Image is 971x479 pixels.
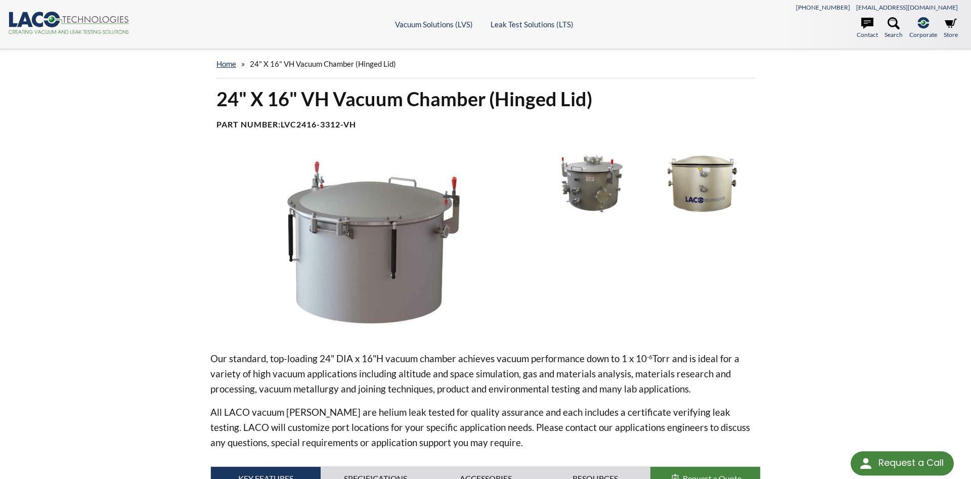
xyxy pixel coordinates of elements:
a: home [216,59,236,68]
a: Leak Test Solutions (LTS) [491,20,573,29]
p: All LACO vacuum [PERSON_NAME] are helium leak tested for quality assurance and each includes a ce... [210,405,761,450]
div: Request a Call [878,451,944,474]
sup: -6 [647,353,652,361]
div: » [216,50,755,78]
div: Request a Call [851,451,954,475]
span: 24" X 16" VH Vacuum Chamber (Hinged Lid) [250,59,396,68]
a: Contact [857,17,878,39]
img: Series VH Chamber with Custom Ports, rear view [541,154,646,213]
a: [EMAIL_ADDRESS][DOMAIN_NAME] [856,4,958,11]
b: LVC2416-3312-VH [281,119,356,129]
img: Series VH Chamber with hinged lid, front view [650,154,756,213]
a: [PHONE_NUMBER] [796,4,850,11]
h4: Part Number: [216,119,755,130]
img: LVC2416-3312-VH Vacuum Chamber, hinge rear view [210,154,533,335]
p: Our standard, top-loading 24" DIA x 16"H vacuum chamber achieves vacuum performance down to 1 x 1... [210,351,761,397]
a: Search [885,17,903,39]
h1: 24" X 16" VH Vacuum Chamber (Hinged Lid) [216,86,755,111]
a: Vacuum Solutions (LVS) [395,20,473,29]
img: round button [858,455,874,471]
a: Store [944,17,958,39]
span: Corporate [909,30,937,39]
